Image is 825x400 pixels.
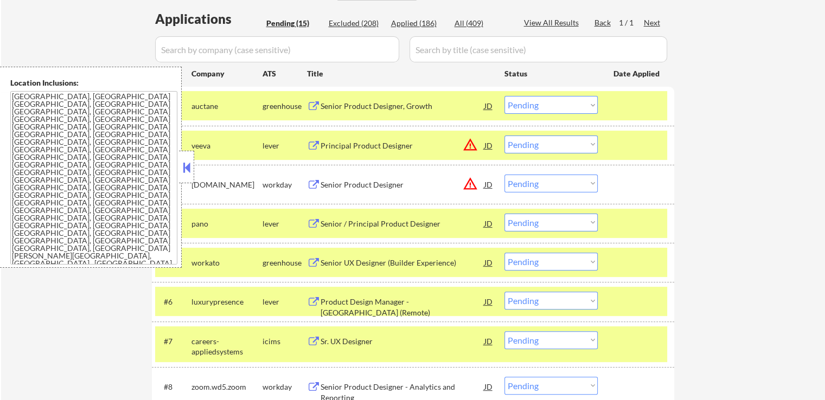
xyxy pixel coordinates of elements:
[263,382,307,392] div: workday
[483,214,494,233] div: JD
[483,175,494,194] div: JD
[263,296,307,307] div: lever
[391,18,445,29] div: Applied (186)
[321,257,484,268] div: Senior UX Designer (Builder Experience)
[524,17,582,28] div: View All Results
[155,36,399,62] input: Search by company (case sensitive)
[329,18,383,29] div: Excluded (208)
[263,101,307,112] div: greenhouse
[644,17,661,28] div: Next
[410,36,667,62] input: Search by title (case sensitive)
[191,382,263,392] div: zoom.wd5.zoom
[321,336,484,347] div: Sr. UX Designer
[164,336,183,347] div: #7
[164,296,183,307] div: #6
[483,136,494,155] div: JD
[594,17,612,28] div: Back
[463,137,478,152] button: warning_amber
[455,18,509,29] div: All (409)
[263,218,307,229] div: lever
[619,17,644,28] div: 1 / 1
[191,218,263,229] div: pano
[191,140,263,151] div: veeva
[155,12,263,25] div: Applications
[263,140,307,151] div: lever
[483,96,494,115] div: JD
[191,68,263,79] div: Company
[321,218,484,229] div: Senior / Principal Product Designer
[164,382,183,392] div: #8
[191,101,263,112] div: auctane
[321,101,484,112] div: Senior Product Designer, Growth
[321,179,484,190] div: Senior Product Designer
[263,257,307,268] div: greenhouse
[321,140,484,151] div: Principal Product Designer
[191,296,263,307] div: luxurypresence
[483,292,494,311] div: JD
[613,68,661,79] div: Date Applied
[463,176,478,191] button: warning_amber
[263,179,307,190] div: workday
[191,336,263,357] div: careers-appliedsystems
[483,331,494,351] div: JD
[191,179,263,190] div: [DOMAIN_NAME]
[263,68,307,79] div: ATS
[321,296,484,318] div: Product Design Manager - [GEOGRAPHIC_DATA] (Remote)
[266,18,321,29] div: Pending (15)
[504,63,598,83] div: Status
[307,68,494,79] div: Title
[10,78,177,88] div: Location Inclusions:
[483,377,494,396] div: JD
[263,336,307,347] div: icims
[483,253,494,272] div: JD
[191,257,263,268] div: workato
